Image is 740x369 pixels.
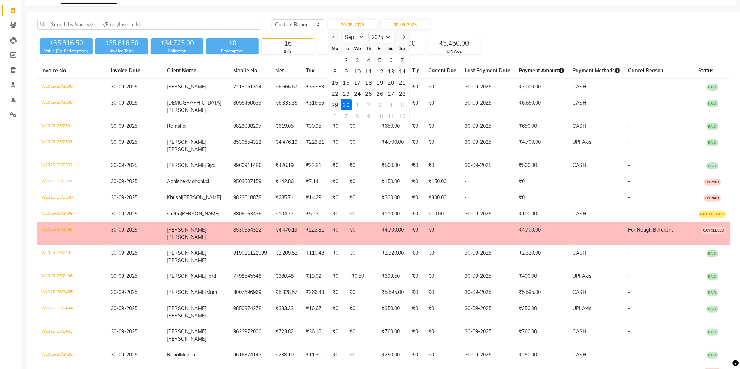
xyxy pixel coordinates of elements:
div: 3 [352,54,363,66]
td: ₹4,700.00 [377,134,408,157]
td: ₹23.81 [302,157,328,174]
td: ₹0 [408,95,424,118]
div: 1 [317,39,369,48]
td: ₹6,333.35 [271,95,302,118]
div: Invoice Total [95,48,148,54]
div: ₹34,725.00 [151,38,203,48]
div: 1 [352,99,363,110]
td: ₹0 [424,268,460,284]
span: Abhishek [167,178,188,184]
span: [PERSON_NAME] [167,139,206,145]
span: Mobile No. [233,67,258,74]
td: 9503007159 [229,174,271,190]
td: ₹333.33 [302,79,328,95]
div: Friday, October 10, 2025 [375,110,386,122]
td: ₹300.00 [377,190,408,206]
td: ₹300.00 [424,190,460,206]
span: - [628,83,631,90]
div: 29 [330,99,341,110]
td: - [460,222,514,245]
div: 7 [341,110,352,122]
span: Client Name [167,67,196,74]
span: Ford [206,273,216,279]
span: UNPAID [704,179,721,186]
div: Wednesday, September 24, 2025 [352,88,363,99]
span: UPI Axis [573,139,592,145]
td: ₹7,000.00 [514,79,569,95]
div: Tuesday, September 9, 2025 [341,66,352,77]
span: Cancel Reason [628,67,664,74]
span: Tip [412,67,420,74]
div: 16 [341,77,352,88]
td: ₹0 [408,157,424,174]
span: Net [275,67,284,74]
td: ₹0 [424,118,460,134]
td: 30-09-2025 [460,206,514,222]
button: Next month [401,32,406,43]
td: ₹0 [408,268,424,284]
td: 30-09-2025 [460,245,514,268]
td: 30-09-2025 [460,157,514,174]
td: ₹619.05 [271,118,302,134]
div: 15 [330,77,341,88]
td: ₹0 [514,174,569,190]
div: We [352,43,363,54]
div: 6 [386,54,397,66]
div: 20 [386,77,397,88]
td: ₹650.00 [377,118,408,134]
span: [PERSON_NAME] [167,107,206,113]
div: 25 [363,88,375,99]
span: 30-09-2025 [111,227,137,233]
td: ₹0 [408,206,424,222]
td: ₹0 [328,245,345,268]
span: CASH [573,100,587,106]
div: 8 [330,66,341,77]
span: 30-09-2025 [111,250,137,256]
td: ₹223.81 [302,134,328,157]
td: ₹0 [328,118,345,134]
td: ₹0 [345,174,377,190]
span: PAID [707,162,719,169]
div: Sunday, October 12, 2025 [397,110,408,122]
td: ₹110.00 [377,206,408,222]
div: 1 [330,54,341,66]
td: ₹0 [424,245,460,268]
div: 11 [386,110,397,122]
div: Thursday, September 25, 2025 [363,88,375,99]
td: ₹0 [514,190,569,206]
td: ₹110.48 [302,245,328,268]
td: ₹2,320.00 [377,245,408,268]
div: Saturday, September 6, 2025 [386,54,397,66]
td: ₹0 [345,118,377,134]
td: ₹0 [345,134,377,157]
td: ₹223.81 [302,222,328,245]
span: [DEMOGRAPHIC_DATA] [167,100,222,106]
span: CANCELLED [701,227,726,234]
div: Saturday, October 11, 2025 [386,110,397,122]
span: 30-09-2025 [111,178,137,184]
td: ₹0 [408,134,424,157]
div: Sa [386,43,397,54]
td: 8530654312 [229,222,271,245]
td: ₹0 [328,134,345,157]
div: ₹0 [206,38,259,48]
td: V/2025-26/2502 [37,157,107,174]
span: 30-09-2025 [111,139,137,145]
div: 12 [375,66,386,77]
div: 10 [352,66,363,77]
td: 30-09-2025 [460,95,514,118]
div: Fr [375,43,386,54]
div: Bills [262,48,314,54]
span: Mahankal [188,178,209,184]
div: Cancelled [317,48,369,54]
td: ₹104.77 [271,206,302,222]
td: V/2025-26/2504 [37,118,107,134]
span: 30-09-2025 [111,83,137,90]
td: ₹2,320.00 [514,245,569,268]
div: 14 [397,66,408,77]
div: 3 [375,99,386,110]
input: Search by Name/Mobile/Email/Invoice No [37,19,261,30]
div: 5 [397,99,408,110]
div: Friday, September 5, 2025 [375,54,386,66]
td: 7218151314 [229,79,271,95]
